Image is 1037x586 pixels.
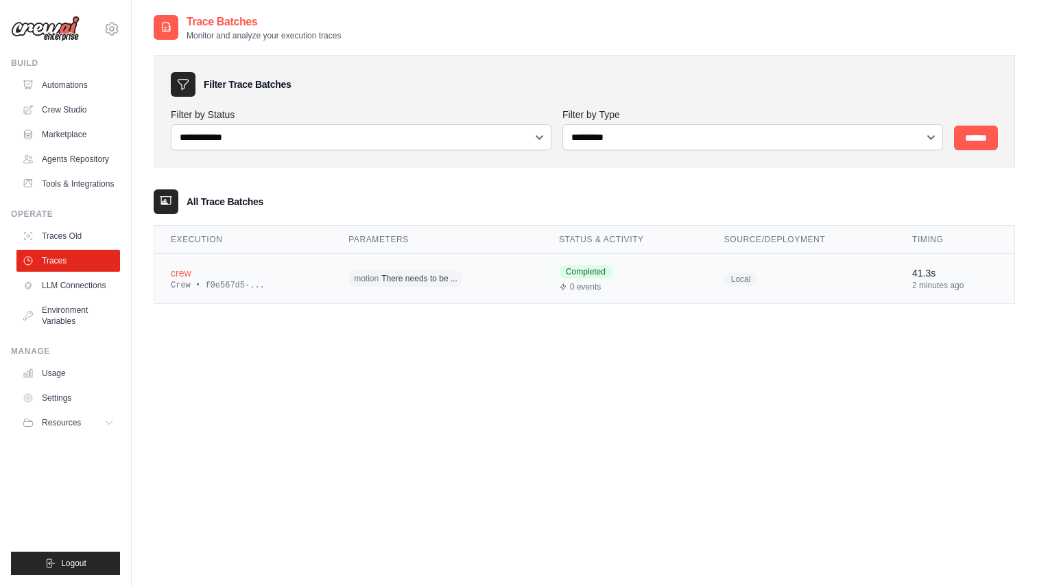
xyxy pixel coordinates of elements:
div: 2 minutes ago [912,280,998,291]
th: Execution [154,226,332,254]
p: Monitor and analyze your execution traces [187,30,341,41]
div: Manage [11,346,120,357]
label: Filter by Type [562,108,943,121]
a: Tools & Integrations [16,173,120,195]
div: Build [11,58,120,69]
h3: Filter Trace Batches [204,78,291,91]
a: Traces [16,250,120,272]
div: Crew • f0e567d5-... [171,280,315,291]
span: There needs to be ... [381,273,457,284]
a: Automations [16,74,120,96]
span: Completed [559,265,612,279]
a: Marketplace [16,124,120,145]
span: Logout [61,558,86,569]
button: Logout [11,552,120,575]
label: Filter by Status [171,108,551,121]
div: motion: There needs to be strict laws to regulate LLMs [348,268,526,290]
th: Timing [896,226,1014,254]
a: Usage [16,362,120,384]
img: Logo [11,16,80,42]
th: Source/Deployment [708,226,896,254]
h3: All Trace Batches [187,195,263,209]
a: Settings [16,387,120,409]
h2: Trace Batches [187,14,341,30]
div: Operate [11,209,120,220]
span: motion [354,273,379,284]
a: Environment Variables [16,299,120,332]
div: 41.3s [912,266,998,280]
a: Agents Repository [16,148,120,170]
span: Resources [42,417,81,428]
tr: View details for crew execution [154,254,1014,304]
th: Status & Activity [543,226,708,254]
a: Traces Old [16,225,120,247]
span: 0 events [570,281,601,292]
div: crew [171,266,315,280]
th: Parameters [332,226,543,254]
a: Crew Studio [16,99,120,121]
span: Local [724,272,758,286]
button: Resources [16,412,120,434]
a: LLM Connections [16,274,120,296]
